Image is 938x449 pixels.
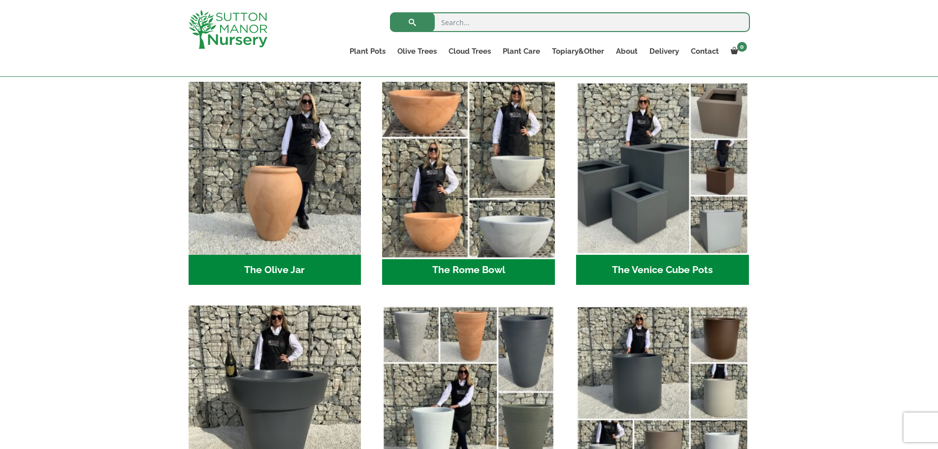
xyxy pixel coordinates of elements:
a: Olive Trees [391,44,443,58]
a: Contact [685,44,725,58]
h2: The Venice Cube Pots [576,255,749,285]
a: Delivery [644,44,685,58]
img: logo [189,10,267,49]
a: Cloud Trees [443,44,497,58]
a: 0 [725,44,750,58]
span: 0 [737,42,747,52]
h2: The Olive Jar [189,255,361,285]
a: Topiary&Other [546,44,610,58]
a: Visit product category The Olive Jar [189,82,361,285]
a: Plant Pots [344,44,391,58]
img: The Olive Jar [189,82,361,255]
h2: The Rome Bowl [382,255,555,285]
a: Visit product category The Venice Cube Pots [576,82,749,285]
img: The Venice Cube Pots [576,82,749,255]
input: Search... [390,12,750,32]
img: The Rome Bowl [378,78,559,259]
a: Plant Care [497,44,546,58]
a: Visit product category The Rome Bowl [382,82,555,285]
a: About [610,44,644,58]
